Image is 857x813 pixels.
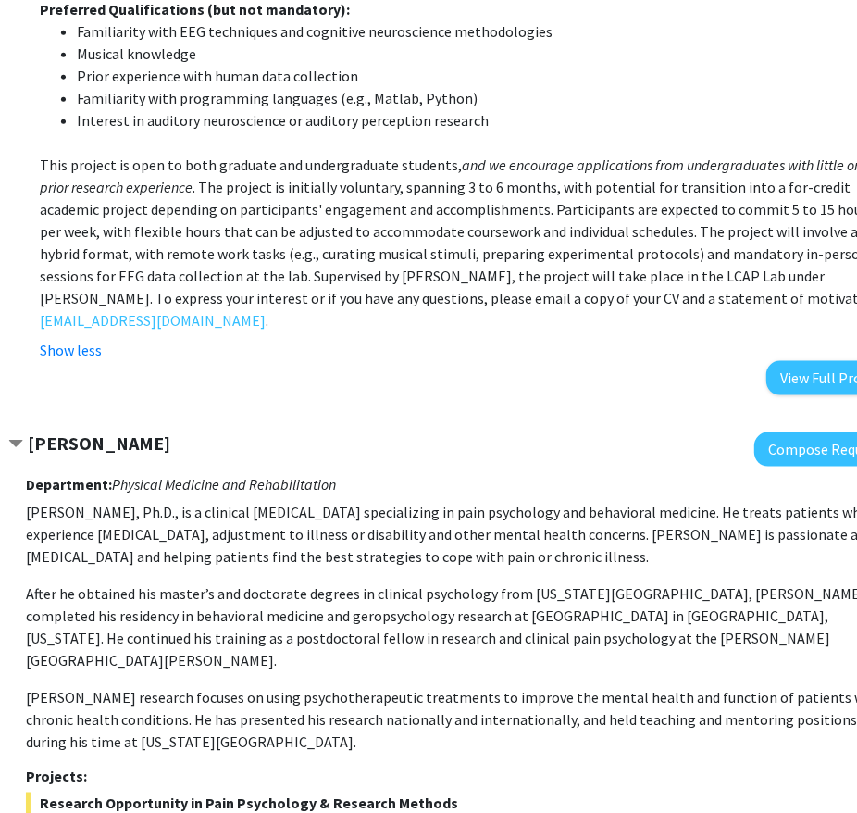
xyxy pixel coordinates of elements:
[28,432,170,455] strong: [PERSON_NAME]
[112,475,336,494] i: Physical Medicine and Rehabilitation
[40,309,266,331] a: [EMAIL_ADDRESS][DOMAIN_NAME]
[14,730,79,799] iframe: Chat
[8,437,23,452] span: Contract Fenan Rassu Bookmark
[26,475,112,494] strong: Department:
[40,339,102,361] button: Show less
